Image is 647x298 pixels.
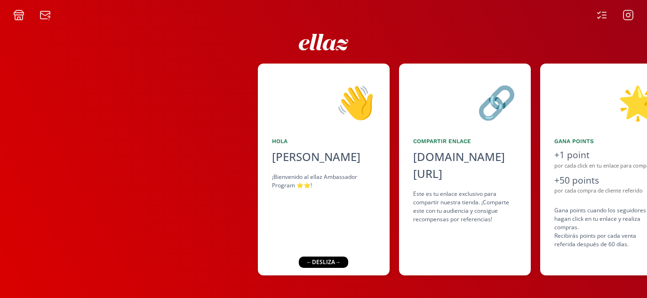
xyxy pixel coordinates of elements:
[272,78,375,126] div: 👋
[413,148,517,182] div: [DOMAIN_NAME][URL]
[413,137,517,145] div: Compartir Enlace
[413,190,517,224] div: Este es tu enlace exclusivo para compartir nuestra tienda. ¡Comparte este con tu audiencia y cons...
[272,173,375,190] div: ¡Bienvenido al ellaz Ambassador Program ⭐️⭐️!
[299,34,348,50] img: ew9eVGDHp6dD
[299,257,348,268] div: ← desliza →
[272,148,375,165] div: [PERSON_NAME]
[272,137,375,145] div: Hola
[413,78,517,126] div: 🔗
